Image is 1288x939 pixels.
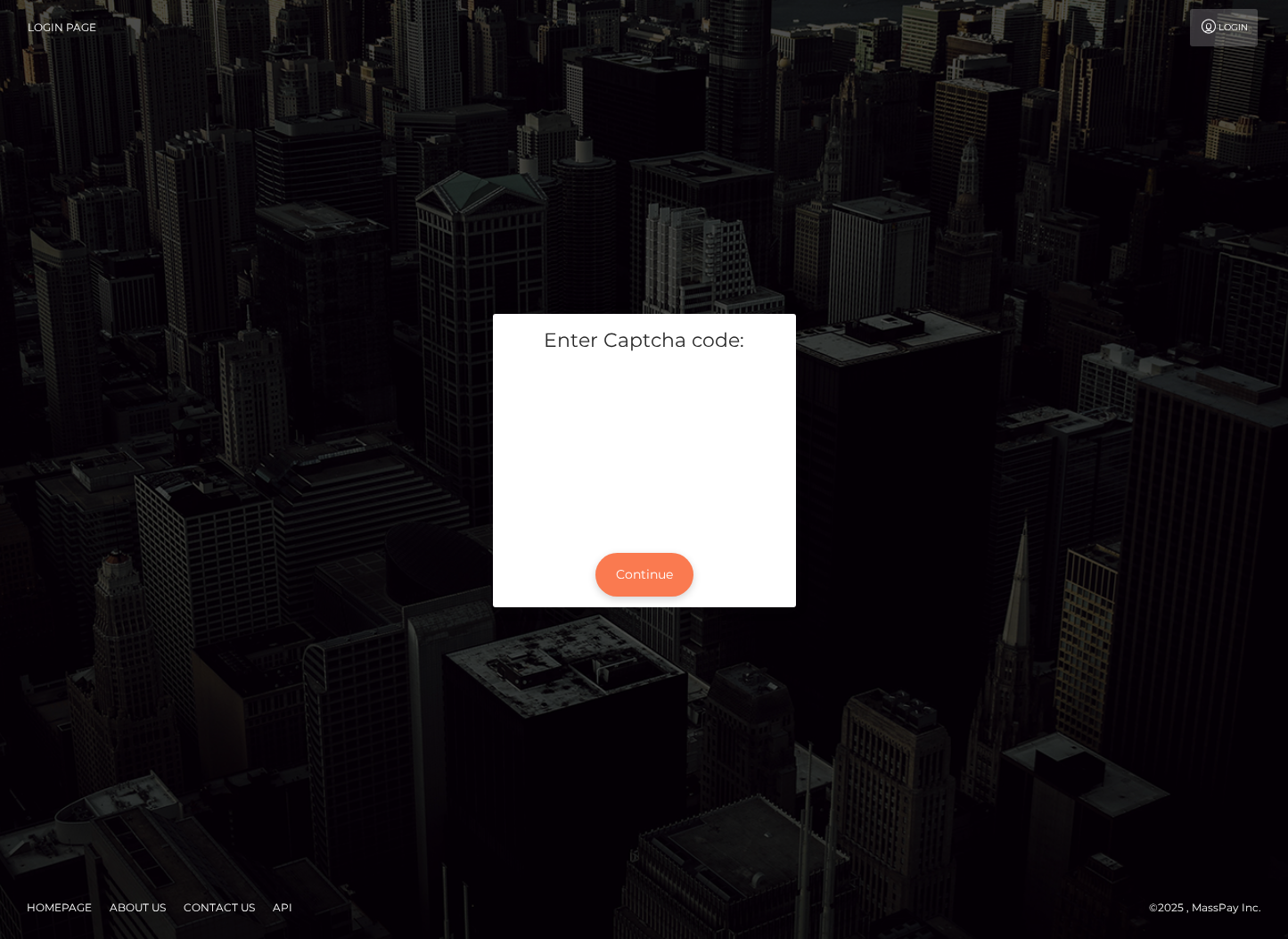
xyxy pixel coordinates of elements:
iframe: mtcaptcha [506,368,783,528]
button: Continue [595,553,693,597]
a: Login Page [28,9,96,46]
a: Homepage [20,894,99,921]
a: API [266,894,299,921]
a: About Us [103,894,173,921]
h5: Enter Captcha code: [506,327,783,355]
a: Login [1190,9,1258,46]
a: Contact Us [176,894,262,921]
div: © 2025 , MassPay Inc. [1149,898,1275,918]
